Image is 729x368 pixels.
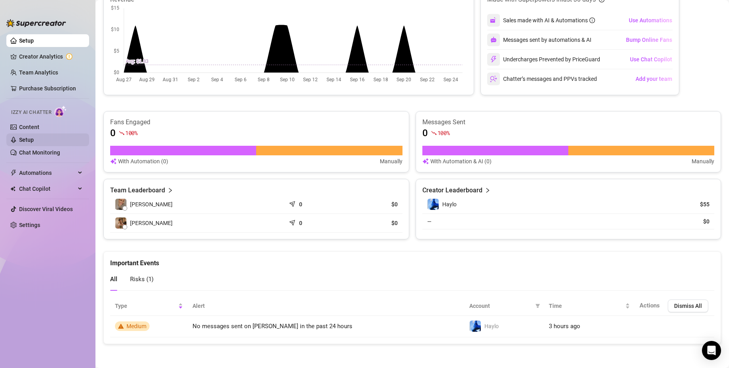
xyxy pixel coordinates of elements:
img: svg%3e [110,157,117,166]
span: Automations [19,166,76,179]
span: Haylo [442,201,457,207]
span: No messages sent on [PERSON_NAME] in the past 24 hours [192,323,352,330]
span: Chat Copilot [19,182,76,195]
th: Alert [188,296,465,316]
span: All [110,276,117,283]
th: Time [544,296,635,316]
span: Type [115,301,177,310]
article: $0 [349,219,398,227]
a: Purchase Subscription [19,82,83,95]
th: Type [110,296,188,316]
span: Use Automations [629,17,672,23]
a: Creator Analytics exclamation-circle [19,50,83,63]
article: 0 [299,200,302,208]
span: Dismiss All [674,303,702,309]
article: $55 [673,200,710,208]
span: 100 % [437,129,450,137]
span: Bump Online Fans [626,37,672,43]
article: Messages Sent [422,118,715,127]
img: logo-BBDzfeDw.svg [6,19,66,27]
a: Chat Monitoring [19,149,60,156]
span: fall [431,130,437,136]
span: Add your team [636,76,672,82]
span: Actions [640,302,660,309]
img: svg%3e [490,17,497,24]
div: — [427,217,664,226]
div: Sales made with AI & Automations [503,16,595,25]
button: Use Chat Copilot [630,53,673,66]
span: Medium [126,323,146,329]
span: send [289,199,297,207]
article: 0 [299,219,302,227]
button: Dismiss All [668,299,708,312]
span: Risks ( 1 ) [130,276,154,283]
article: Fans Engaged [110,118,402,127]
img: Haylo [470,321,481,332]
span: filter [534,300,542,312]
a: Setup [19,137,34,143]
div: Messages sent by automations & AI [487,33,591,46]
span: send [289,218,297,226]
article: Manually [380,157,402,166]
button: Use Automations [628,14,673,27]
article: Manually [692,157,714,166]
span: fall [119,130,124,136]
img: Joshua Blood (T… [115,217,126,229]
a: Content [19,124,39,130]
img: svg%3e [490,56,497,63]
button: Bump Online Fans [626,33,673,46]
span: thunderbolt [10,170,17,176]
span: Use Chat Copilot [630,56,672,63]
div: Open Intercom Messenger [702,341,721,360]
span: Account [469,301,532,310]
span: Izzy AI Chatter [11,109,51,116]
span: Time [549,301,624,310]
article: $0 [349,200,398,208]
img: Haylo [428,199,439,210]
img: Haylee Stukonis [115,199,126,210]
a: Discover Viral Videos [19,206,73,212]
span: 100 % [125,129,138,137]
span: Haylo [484,323,499,329]
div: Chatter’s messages and PPVs tracked [487,72,597,85]
span: warning [118,323,124,329]
span: filter [535,303,540,308]
a: Team Analytics [19,69,58,76]
div: Important Events [110,252,714,268]
a: Settings [19,222,40,228]
button: Add your team [635,72,673,85]
article: Team Leaderboard [110,186,165,195]
span: right [485,186,490,195]
img: AI Chatter [54,106,67,117]
span: right [167,186,173,195]
a: Setup [19,37,34,44]
span: 3 hours ago [549,323,580,330]
article: 0 [422,127,428,139]
span: info-circle [589,18,595,23]
article: With Automation (0) [118,157,168,166]
article: $0 [673,217,710,225]
img: svg%3e [490,75,497,82]
img: svg%3e [422,157,429,166]
span: [PERSON_NAME] [130,219,173,227]
div: Undercharges Prevented by PriceGuard [487,53,600,66]
article: Creator Leaderboard [422,186,482,195]
img: Chat Copilot [10,186,16,192]
article: 0 [110,127,116,139]
article: With Automation & AI (0) [430,157,492,166]
span: [PERSON_NAME] [130,200,173,209]
img: svg%3e [490,37,497,43]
